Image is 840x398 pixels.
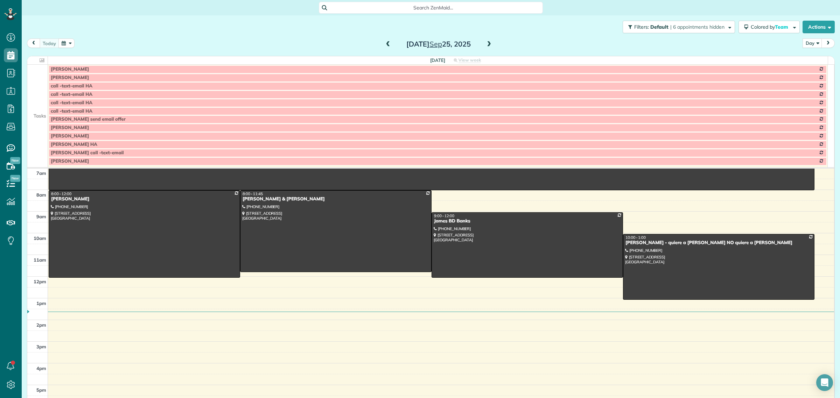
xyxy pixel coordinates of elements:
[51,92,92,97] span: call -text-email HA
[670,24,724,30] span: | 6 appointments hidden
[51,191,71,196] span: 8:00 - 12:00
[34,235,46,241] span: 10am
[51,150,124,156] span: [PERSON_NAME] call -text-email
[10,175,20,182] span: New
[36,344,46,349] span: 3pm
[434,218,621,224] div: James BD Banks
[10,157,20,164] span: New
[36,387,46,393] span: 5pm
[623,21,735,33] button: Filters: Default | 6 appointments hidden
[51,125,89,130] span: [PERSON_NAME]
[650,24,669,30] span: Default
[51,66,89,72] span: [PERSON_NAME]
[51,108,92,114] span: call -text-email HA
[36,192,46,198] span: 8am
[36,170,46,176] span: 7am
[625,240,812,246] div: [PERSON_NAME] - quiere a [PERSON_NAME] NO quiere a [PERSON_NAME]
[51,100,92,106] span: call -text-email HA
[429,40,442,48] span: Sep
[395,40,482,48] h2: [DATE] 25, 2025
[243,191,263,196] span: 8:00 - 11:45
[51,83,92,89] span: call -text-email HA
[51,196,238,202] div: [PERSON_NAME]
[36,300,46,306] span: 1pm
[458,57,481,63] span: View week
[34,279,46,284] span: 12pm
[434,213,454,218] span: 9:00 - 12:00
[619,21,735,33] a: Filters: Default | 6 appointments hidden
[803,21,835,33] button: Actions
[51,75,89,80] span: [PERSON_NAME]
[51,158,89,164] span: [PERSON_NAME]
[242,196,429,202] div: [PERSON_NAME] & [PERSON_NAME]
[27,38,40,48] button: prev
[51,142,97,147] span: [PERSON_NAME] HA
[36,322,46,328] span: 2pm
[430,57,445,63] span: [DATE]
[816,374,833,391] div: Open Intercom Messenger
[36,365,46,371] span: 4pm
[34,257,46,263] span: 11am
[821,38,835,48] button: next
[625,235,646,240] span: 10:00 - 1:00
[51,133,89,139] span: [PERSON_NAME]
[36,214,46,219] span: 9am
[775,24,789,30] span: Team
[751,24,791,30] span: Colored by
[803,38,822,48] button: Day
[738,21,800,33] button: Colored byTeam
[634,24,649,30] span: Filters:
[51,116,126,122] span: [PERSON_NAME] send email offer
[40,38,59,48] button: today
